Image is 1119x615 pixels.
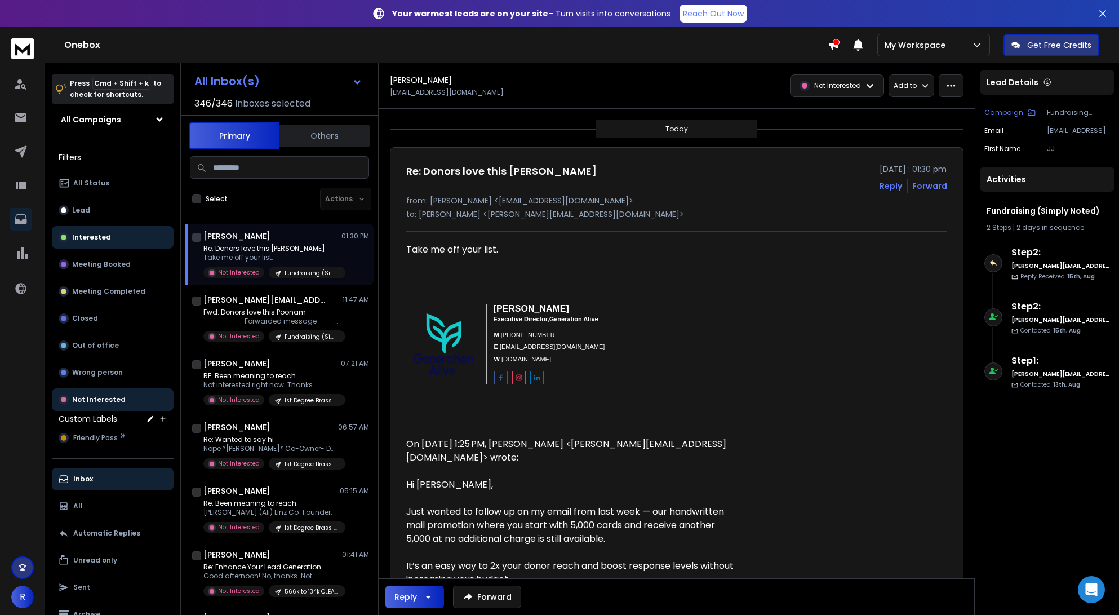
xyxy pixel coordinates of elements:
[392,8,670,19] p: – Turn visits into conversations
[11,586,34,608] button: R
[52,253,174,276] button: Meeting Booked
[203,508,339,517] p: [PERSON_NAME] (Ali) Linz Co-Founder,
[494,343,498,350] span: E
[285,587,339,596] p: 566k to 134k CLEAN [DATE] Direct Mail Brass-2.csv
[512,371,526,384] img: instagram
[1078,576,1105,603] div: Open Intercom Messenger
[203,253,339,262] p: Take me off your list.
[390,74,452,86] h1: [PERSON_NAME]
[52,427,174,449] button: Friendly Pass
[203,294,327,306] h1: [PERSON_NAME][EMAIL_ADDRESS][DOMAIN_NAME] +2
[385,586,444,608] button: Reply
[72,314,98,323] p: Closed
[392,8,548,19] strong: Your warmest leads are on your site
[1011,354,1110,368] h6: Step 1 :
[11,38,34,59] img: logo
[52,149,174,165] h3: Filters
[92,77,150,90] span: Cmd + Shift + k
[885,39,950,51] p: My Workspace
[59,413,117,424] h3: Custom Labels
[70,78,161,100] p: Press to check for shortcuts.
[52,226,174,249] button: Interested
[218,523,260,532] p: Not Interested
[285,460,339,468] p: 1st Degree Brass ([PERSON_NAME])
[203,371,339,380] p: RE: Been meaning to reach
[203,572,339,581] p: Good afternoon! No, thanks. Not
[1020,380,1080,389] p: Contacted
[73,502,83,511] p: All
[72,233,111,242] p: Interested
[185,70,371,92] button: All Inbox(s)
[203,317,339,326] p: ---------- Forwarded message --------- From: [GEOGRAPHIC_DATA]
[72,260,131,269] p: Meeting Booked
[203,308,339,317] p: Fwd: Donors love this Poonam
[203,380,339,390] p: Not interested right now. Thanks.
[1011,262,1110,270] h6: [PERSON_NAME][EMAIL_ADDRESS][DOMAIN_NAME]
[683,8,744,19] p: Reach Out Now
[390,88,504,97] p: [EMAIL_ADDRESS][DOMAIN_NAME]
[203,358,270,369] h1: [PERSON_NAME]
[340,486,369,495] p: 05:15 AM
[194,97,233,110] span: 346 / 346
[73,556,117,565] p: Unread only
[406,209,947,220] p: to: [PERSON_NAME] <[PERSON_NAME][EMAIL_ADDRESS][DOMAIN_NAME]>
[343,295,369,304] p: 11:47 AM
[987,205,1108,216] h1: Fundraising (Simply Noted)
[52,388,174,411] button: Not Interested
[987,223,1011,232] span: 2 Steps
[206,194,228,203] label: Select
[984,108,1023,117] p: Campaign
[285,524,339,532] p: 1st Degree Brass ([PERSON_NAME])
[894,81,917,90] p: Add to
[1027,39,1091,51] p: Get Free Credits
[52,549,174,572] button: Unread only
[406,437,735,464] div: On [DATE] 1:25 PM, [PERSON_NAME] <[PERSON_NAME][EMAIL_ADDRESS][DOMAIN_NAME]> wrote:
[1020,272,1095,281] p: Reply Received
[72,287,145,296] p: Meeting Completed
[203,444,339,453] p: Nope *[PERSON_NAME]* Co-Owner- Daydream
[72,341,119,350] p: Out of office
[235,97,310,110] h3: Inboxes selected
[72,368,123,377] p: Wrong person
[880,180,902,192] button: Reply
[73,475,93,484] p: Inbox
[984,108,1036,117] button: Campaign
[194,76,260,87] h1: All Inbox(s)
[408,304,479,384] img: photo
[52,468,174,490] button: Inbox
[203,485,270,497] h1: [PERSON_NAME]
[500,343,605,350] span: [EMAIL_ADDRESS][DOMAIN_NAME]
[494,356,500,362] span: W
[64,38,828,52] h1: Onebox
[406,163,597,179] h1: Re: Donors love this [PERSON_NAME]
[203,435,339,444] p: Re: Wanted to say hi
[72,206,90,215] p: Lead
[394,591,417,603] div: Reply
[341,359,369,368] p: 07:21 AM
[203,244,339,253] p: Re: Donors love this [PERSON_NAME]
[203,549,270,560] h1: [PERSON_NAME]
[52,199,174,222] button: Lead
[342,550,369,559] p: 01:41 AM
[494,316,549,322] span: Executive Director,
[218,396,260,404] p: Not Interested
[1003,34,1099,56] button: Get Free Credits
[1011,246,1110,259] h6: Step 2 :
[1011,300,1110,313] h6: Step 2 :
[494,371,508,384] img: facebook
[1053,380,1080,389] span: 13th, Aug
[203,563,339,572] p: Re: Enhance Your Lead Generation
[1011,370,1110,378] h6: [PERSON_NAME][EMAIL_ADDRESS][DOMAIN_NAME]
[73,583,90,592] p: Sent
[73,433,118,443] span: Friendly Pass
[279,123,370,148] button: Others
[501,356,551,362] a: [DOMAIN_NAME]
[203,499,339,508] p: Re: Been meaning to reach
[549,316,598,322] span: Generation Alive
[338,423,369,432] p: 06:57 AM
[218,587,260,595] p: Not Interested
[680,5,747,23] a: Reach Out Now
[1047,108,1110,117] p: Fundraising (Simply Noted)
